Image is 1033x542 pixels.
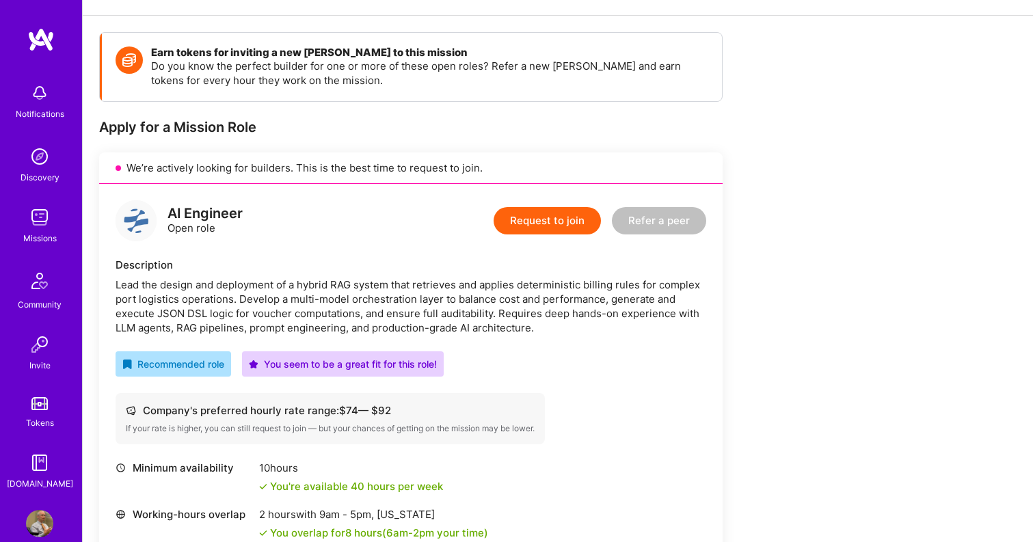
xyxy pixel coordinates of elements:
img: teamwork [26,204,53,231]
img: Community [23,265,56,297]
i: icon Clock [116,463,126,473]
i: icon Cash [126,405,136,416]
img: Token icon [116,46,143,74]
div: Recommended role [122,357,224,371]
img: guide book [26,449,53,476]
button: Request to join [494,207,601,234]
div: We’re actively looking for builders. This is the best time to request to join. [99,152,723,184]
button: Refer a peer [612,207,706,234]
img: logo [116,200,157,241]
span: 9am - 5pm , [317,508,377,521]
img: bell [26,79,53,107]
div: Minimum availability [116,461,252,475]
p: Do you know the perfect builder for one or more of these open roles? Refer a new [PERSON_NAME] an... [151,59,708,87]
img: discovery [26,143,53,170]
div: You seem to be a great fit for this role! [249,357,437,371]
div: Open role [167,206,243,235]
div: Community [18,297,62,312]
div: Apply for a Mission Role [99,118,723,136]
i: icon Check [259,529,267,537]
div: [DOMAIN_NAME] [7,476,73,491]
div: AI Engineer [167,206,243,221]
i: icon RecommendedBadge [122,360,132,369]
div: Tokens [26,416,54,430]
span: 6am - 2pm [386,526,434,539]
img: User Avatar [26,510,53,537]
i: icon PurpleStar [249,360,258,369]
a: User Avatar [23,510,57,537]
div: Invite [29,358,51,372]
i: icon World [116,509,126,519]
div: 10 hours [259,461,443,475]
div: 2 hours with [US_STATE] [259,507,488,521]
div: Notifications [16,107,64,121]
div: Missions [23,231,57,245]
div: Company's preferred hourly rate range: $ 74 — $ 92 [126,403,535,418]
div: You're available 40 hours per week [259,479,443,493]
div: If your rate is higher, you can still request to join — but your chances of getting on the missio... [126,423,535,434]
div: Lead the design and deployment of a hybrid RAG system that retrieves and applies deterministic bi... [116,277,706,335]
div: Working-hours overlap [116,507,252,521]
i: icon Check [259,483,267,491]
div: Discovery [21,170,59,185]
div: Description [116,258,706,272]
div: You overlap for 8 hours ( your time) [270,526,488,540]
img: Invite [26,331,53,358]
h4: Earn tokens for inviting a new [PERSON_NAME] to this mission [151,46,708,59]
img: logo [27,27,55,52]
img: tokens [31,397,48,410]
